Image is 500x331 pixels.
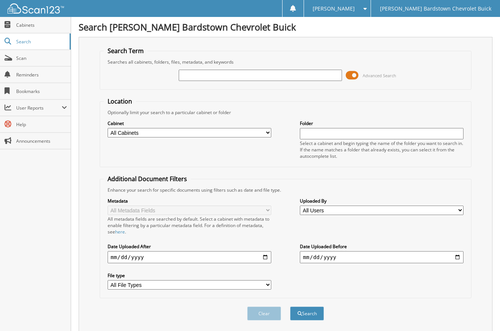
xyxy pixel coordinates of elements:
[462,295,500,331] iframe: Chat Widget
[16,38,66,45] span: Search
[363,73,396,78] span: Advanced Search
[104,175,191,183] legend: Additional Document Filters
[16,55,67,61] span: Scan
[16,138,67,144] span: Announcements
[104,97,136,105] legend: Location
[115,229,125,235] a: here
[108,251,271,263] input: start
[108,120,271,127] label: Cabinet
[380,6,491,11] span: [PERSON_NAME] Bardstown Chevrolet Buick
[300,243,464,250] label: Date Uploaded Before
[16,72,67,78] span: Reminders
[16,22,67,28] span: Cabinets
[104,187,467,193] div: Enhance your search for specific documents using filters such as date and file type.
[300,140,464,159] div: Select a cabinet and begin typing the name of the folder you want to search in. If the name match...
[108,216,271,235] div: All metadata fields are searched by default. Select a cabinet with metadata to enable filtering b...
[104,109,467,116] div: Optionally limit your search to a particular cabinet or folder
[8,3,64,14] img: scan123-logo-white.svg
[104,59,467,65] div: Searches all cabinets, folders, files, metadata, and keywords
[247,307,281,320] button: Clear
[300,251,464,263] input: end
[104,47,147,55] legend: Search Term
[16,88,67,95] span: Bookmarks
[79,21,492,33] h1: Search [PERSON_NAME] Bardstown Chevrolet Buick
[108,198,271,204] label: Metadata
[16,121,67,128] span: Help
[108,243,271,250] label: Date Uploaded After
[16,105,62,111] span: User Reports
[108,272,271,279] label: File type
[300,120,464,127] label: Folder
[313,6,355,11] span: [PERSON_NAME]
[300,198,464,204] label: Uploaded By
[290,307,324,320] button: Search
